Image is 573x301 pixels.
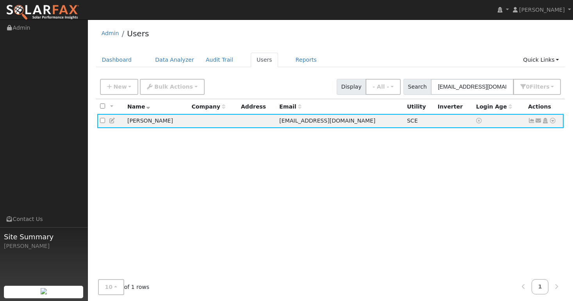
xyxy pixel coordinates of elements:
[140,79,204,95] button: Bulk Actions
[4,232,84,242] span: Site Summary
[191,103,225,110] span: Company name
[476,103,512,110] span: Days since last login
[41,288,47,294] img: retrieve
[102,30,119,36] a: Admin
[200,53,239,67] a: Audit Trail
[407,118,418,124] span: SCE
[290,53,323,67] a: Reports
[438,103,471,111] div: Inverter
[149,53,200,67] a: Data Analyzer
[542,118,549,124] a: Login As
[407,103,432,111] div: Utility
[6,4,79,21] img: SolarFax
[241,103,274,111] div: Address
[100,79,139,95] button: New
[528,103,561,111] div: Actions
[519,7,565,13] span: [PERSON_NAME]
[476,118,483,124] a: No login access
[279,103,301,110] span: Email
[251,53,278,67] a: Users
[4,242,84,250] div: [PERSON_NAME]
[431,79,514,95] input: Search
[96,53,138,67] a: Dashboard
[113,84,127,90] span: New
[546,84,549,90] span: s
[98,279,124,295] button: 10
[535,117,542,125] a: joseramirezguerrero62@gmail.com
[532,279,549,294] a: 1
[127,103,150,110] span: Name
[403,79,431,95] span: Search
[279,118,375,124] span: [EMAIL_ADDRESS][DOMAIN_NAME]
[517,53,565,67] a: Quick Links
[366,79,401,95] button: - All -
[513,79,561,95] button: 0Filters
[528,118,535,124] a: Show Graph
[109,118,116,124] a: Edit User
[337,79,366,95] span: Display
[127,29,149,38] a: Users
[154,84,193,90] span: Bulk Actions
[530,84,550,90] span: Filter
[125,114,189,128] td: [PERSON_NAME]
[105,284,113,290] span: 10
[98,279,150,295] span: of 1 rows
[549,117,556,125] a: Other actions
